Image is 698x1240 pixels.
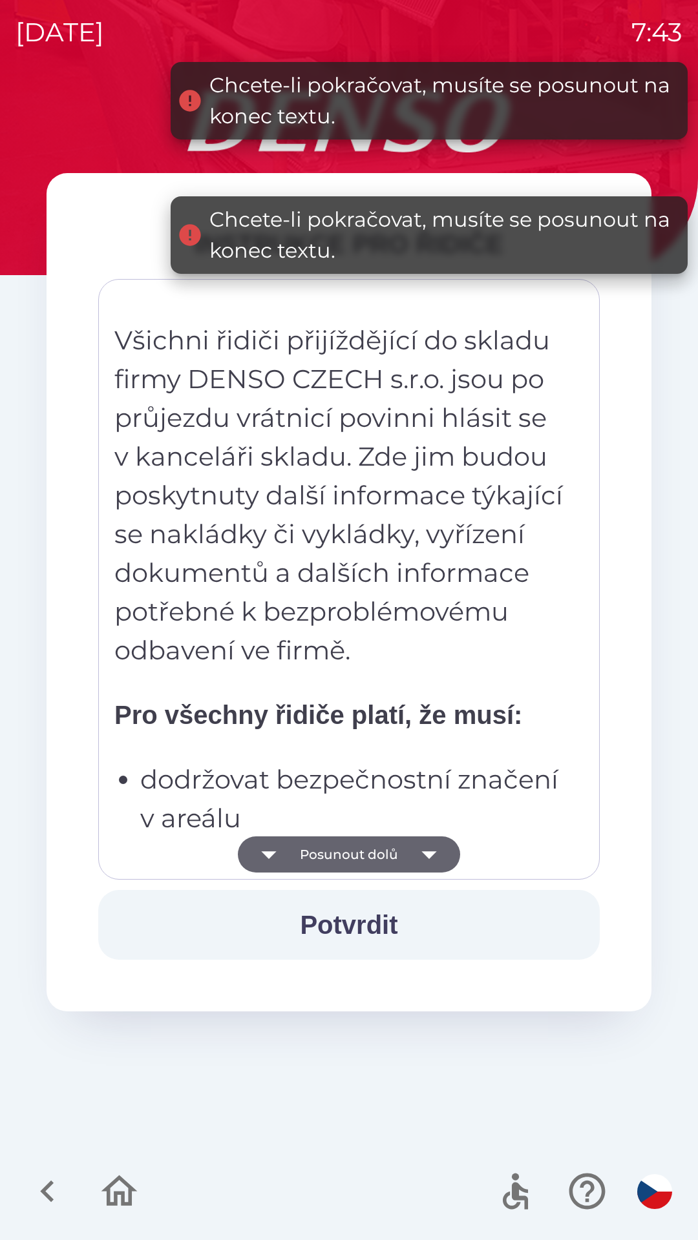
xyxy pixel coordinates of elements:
[47,90,651,152] img: Logo
[140,760,566,838] p: dodržovat bezpečnostní značení v areálu
[114,321,566,670] p: Všichni řidiči přijíždějící do skladu firmy DENSO CZECH s.r.o. jsou po průjezdu vrátnicí povinni ...
[209,70,675,132] div: Chcete-li pokračovat, musíte se posunout na konec textu.
[98,225,600,263] div: INSTRUKCE PRO ŘIDIČE
[637,1174,672,1209] img: cs flag
[98,890,600,960] button: Potvrdit
[16,13,104,52] p: [DATE]
[114,701,522,729] strong: Pro všechny řidiče platí, že musí:
[631,13,682,52] p: 7:43
[209,204,675,266] div: Chcete-li pokračovat, musíte se posunout na konec textu.
[238,836,460,873] button: Posunout dolů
